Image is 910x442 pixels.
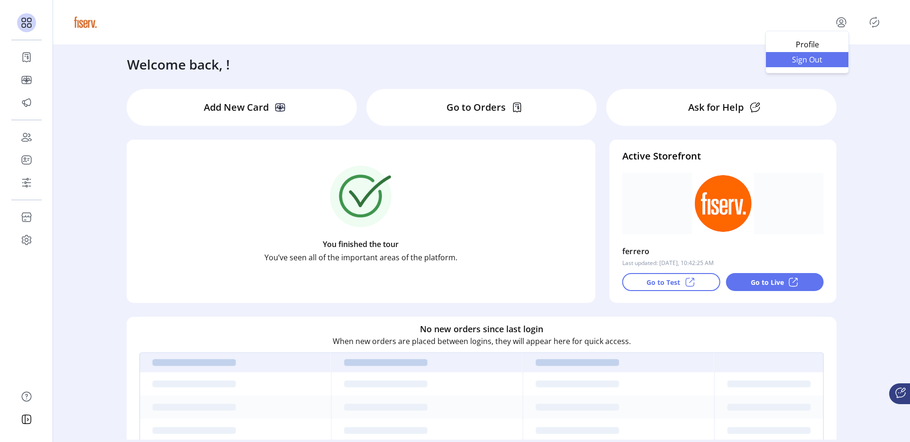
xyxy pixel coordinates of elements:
h3: Welcome back, ! [127,54,230,74]
p: When new orders are placed between logins, they will appear here for quick access. [333,336,631,347]
p: Last updated: [DATE], 10:42:25 AM [622,259,714,267]
span: Profile [772,41,843,48]
h4: Active Storefront [622,149,824,163]
p: You’ve seen all of the important areas of the platform. [264,252,457,263]
p: ferrero [622,244,650,259]
span: Sign Out [772,56,843,63]
button: Publisher Panel [867,15,882,30]
button: menu [834,15,849,30]
p: You finished the tour [323,239,399,250]
p: Go to Orders [446,100,506,115]
a: Profile [766,37,848,52]
li: Sign Out [766,52,848,67]
h6: No new orders since last login [420,323,543,336]
p: Ask for Help [688,100,744,115]
img: logo [72,9,99,35]
p: Go to Live [751,277,784,287]
p: Go to Test [646,277,680,287]
p: Add New Card [204,100,269,115]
